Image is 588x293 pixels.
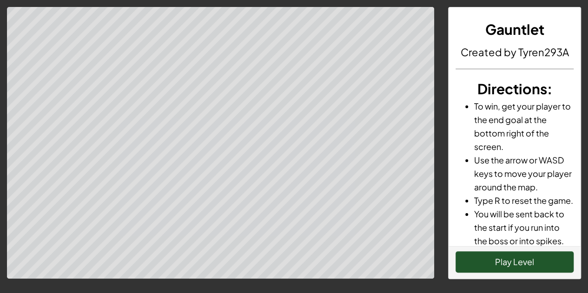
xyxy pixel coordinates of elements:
[456,251,574,273] button: Play Level
[477,80,547,98] span: Directions
[456,78,574,99] h3: :
[474,207,574,247] li: You will be sent back to the start if you run into the boss or into spikes.
[474,153,574,194] li: Use the arrow or WASD keys to move your player around the map.
[474,194,574,207] li: Type R to reset the game.
[456,19,574,40] h3: Gauntlet
[474,99,574,153] li: To win, get your player to the end goal at the bottom right of the screen.
[456,45,574,59] h4: Created by Tyren293A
